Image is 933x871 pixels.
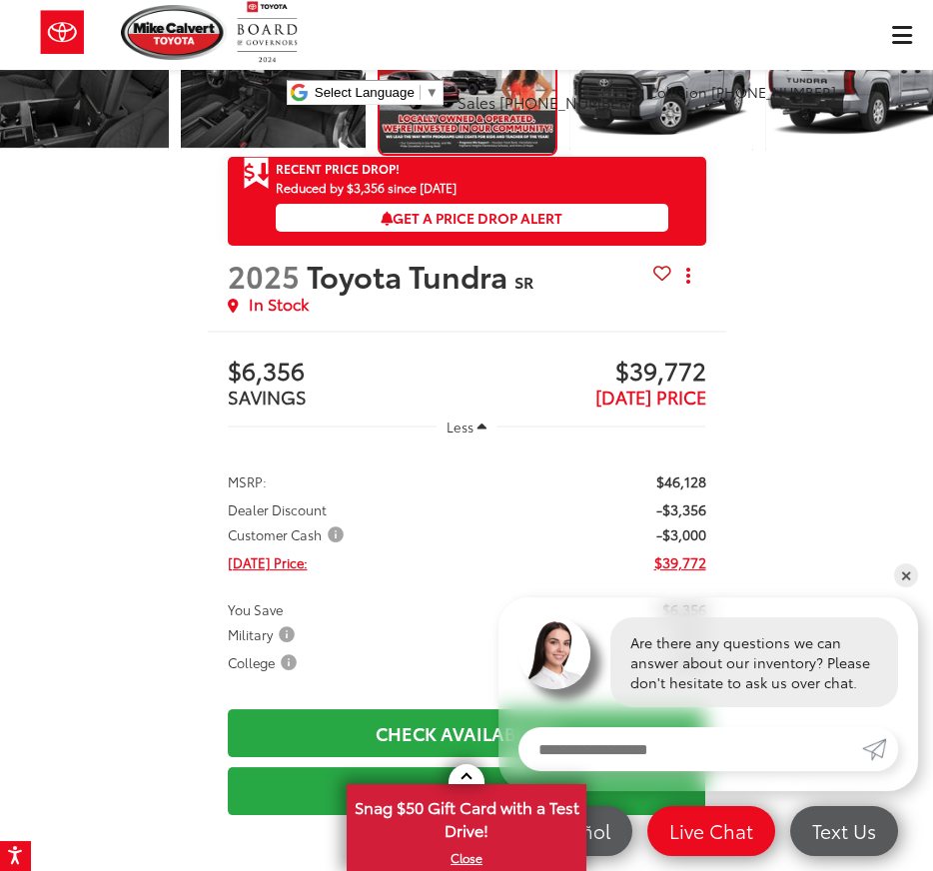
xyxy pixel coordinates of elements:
span: Collision [647,82,707,102]
span: [PHONE_NUMBER] [499,91,633,113]
span: Snag $50 Gift Card with a Test Drive! [349,786,584,847]
a: Text Us [790,806,898,856]
span: -$3,356 [655,499,705,519]
span: In Stock [249,293,309,316]
span: Sales [458,91,495,113]
span: Dealer Discount [228,499,327,519]
span: $39,772 [466,358,705,388]
span: -$3,000 [655,524,705,544]
span: dropdown dots [686,268,690,284]
input: Enter your message [518,727,862,771]
span: ​ [420,85,421,100]
button: Less [437,409,496,444]
img: Mike Calvert Toyota [121,5,227,60]
div: Are there any questions we can answer about our inventory? Please don't hesitate to ask us over c... [610,617,898,707]
button: Actions [670,258,705,293]
span: Less [447,418,473,435]
span: Military [228,624,299,644]
span: SAVINGS [228,384,307,410]
span: Get Price Drop Alert [244,157,270,191]
span: You Save [228,599,283,619]
span: Reduced by $3,356 since [DATE] [276,181,668,194]
a: Select Language​ [315,85,439,100]
a: Instant Deal [228,767,706,815]
span: Select Language [315,85,415,100]
a: Get Price Drop Alert Recent Price Drop! [228,157,706,181]
span: Toyota Tundra [307,254,514,297]
span: [PHONE_NUMBER] [711,82,836,102]
span: $6,356 [228,358,466,388]
span: [DATE] Price: [228,552,308,572]
span: Customer Cash [228,524,348,544]
span: $46,128 [655,471,705,491]
button: Military [228,624,302,644]
a: Submit [862,727,898,771]
span: [DATE] PRICE [594,384,705,410]
a: Check Availability [228,709,706,757]
span: 2025 [228,254,300,297]
span: $39,772 [653,552,705,572]
span: Live Chat [659,818,763,843]
span: College [228,652,301,672]
a: Live Chat [647,806,775,856]
img: Agent profile photo [518,617,590,689]
button: Customer Cash [228,524,351,544]
span: Get a Price Drop Alert [381,208,562,228]
span: ▼ [426,85,439,100]
span: SR [514,270,533,293]
button: College [228,652,304,672]
span: Text Us [802,818,886,843]
span: MSRP: [228,471,267,491]
span: Recent Price Drop! [276,160,400,177]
